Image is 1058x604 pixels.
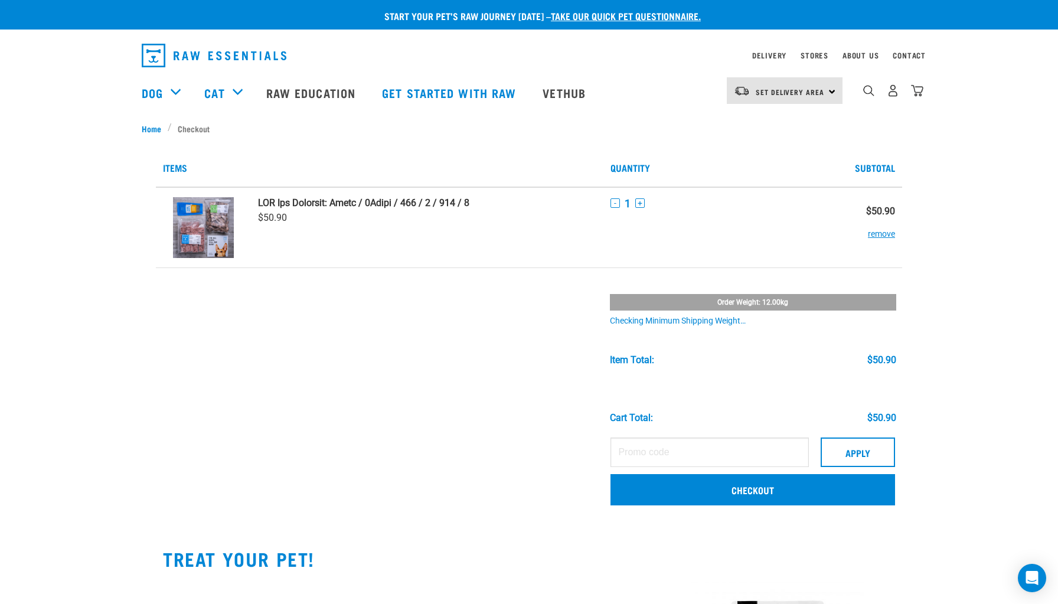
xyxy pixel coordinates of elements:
[610,316,896,326] div: Checking minimum shipping weight…
[843,53,879,57] a: About Us
[258,212,287,223] span: $50.90
[142,84,163,102] a: Dog
[603,149,827,187] th: Quantity
[752,53,786,57] a: Delivery
[821,438,895,467] button: Apply
[142,122,916,135] nav: breadcrumbs
[163,548,895,569] h2: TREAT YOUR PET!
[610,438,809,467] input: Promo code
[531,69,600,116] a: Vethub
[625,197,631,210] span: 1
[610,474,895,505] a: Checkout
[156,149,603,187] th: Items
[867,355,896,365] div: $50.90
[1018,564,1046,592] div: Open Intercom Messenger
[863,85,874,96] img: home-icon-1@2x.png
[911,84,923,97] img: home-icon@2x.png
[828,149,902,187] th: Subtotal
[258,197,596,208] a: LOR Ips Dolorsit: Ametc / 0Adipi / 466 / 2 / 914 / 8
[610,355,654,365] div: Item Total:
[610,413,653,423] div: Cart total:
[258,197,469,208] strong: LOR Ips Dolorsit: Ametc / 0Adipi / 466 / 2 / 914 / 8
[132,39,926,72] nav: dropdown navigation
[610,198,620,208] button: -
[551,13,701,18] a: take our quick pet questionnaire.
[887,84,899,97] img: user.png
[801,53,828,57] a: Stores
[610,294,896,311] div: Order weight: 12.00kg
[867,413,896,423] div: $50.90
[635,198,645,208] button: +
[142,122,168,135] a: Home
[142,44,286,67] img: Raw Essentials Logo
[173,197,234,258] img: Get Started Dog (Standard)
[254,69,370,116] a: Raw Education
[734,86,750,96] img: van-moving.png
[893,53,926,57] a: Contact
[370,69,531,116] a: Get started with Raw
[204,84,224,102] a: Cat
[756,90,824,94] span: Set Delivery Area
[868,217,895,240] button: remove
[828,187,902,268] td: $50.90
